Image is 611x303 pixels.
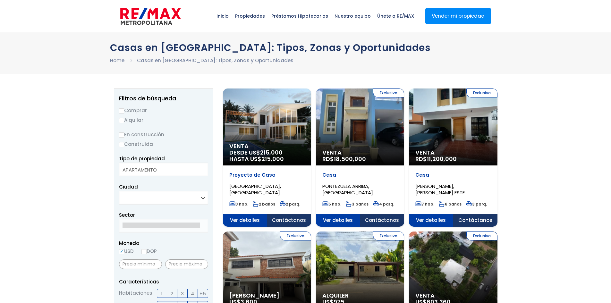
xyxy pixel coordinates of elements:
[415,183,465,196] span: [PERSON_NAME], [PERSON_NAME] ESTE
[199,290,206,298] span: +5
[253,201,275,207] span: 2 baños
[409,214,453,227] span: Ver detalles
[466,201,487,207] span: 3 parq.
[466,231,497,240] span: Exclusiva
[119,249,124,254] input: USD
[119,278,208,286] p: Características
[110,57,124,64] a: Home
[213,6,232,26] span: Inicio
[331,6,374,26] span: Nuestro equipo
[268,6,331,26] span: Préstamos Hipotecarios
[261,155,284,163] span: 215,000
[119,132,124,138] input: En construcción
[120,7,181,26] img: remax-metropolitana-logo
[415,172,491,178] p: Casa
[119,118,124,123] input: Alquilar
[346,201,369,207] span: 3 baños
[415,155,457,163] span: RD$
[229,201,248,207] span: 3 hab.
[427,155,457,163] span: 11,200,000
[229,183,281,196] span: [GEOGRAPHIC_DATA], [GEOGRAPHIC_DATA]
[415,149,491,156] span: Venta
[373,88,404,97] span: Exclusiva
[409,88,497,227] a: Exclusiva Venta RD$11,200,000 Casa [PERSON_NAME], [PERSON_NAME] ESTE 7 hab. 6 baños 3 parq. Ver d...
[229,143,305,149] span: Venta
[267,214,311,227] span: Contáctanos
[360,214,404,227] span: Contáctanos
[223,214,267,227] span: Ver detalles
[374,6,417,26] span: Únete a RE/MAX
[439,201,462,207] span: 6 baños
[137,57,293,64] a: Casas en [GEOGRAPHIC_DATA]: Tipos, Zonas y Oportunidades
[223,88,311,227] a: Venta DESDE US$215,000 HASTA US$215,000 Proyecto de Casa [GEOGRAPHIC_DATA], [GEOGRAPHIC_DATA] 3 h...
[229,292,305,299] span: [PERSON_NAME]
[110,42,501,53] h1: Casas en [GEOGRAPHIC_DATA]: Tipos, Zonas y Oportunidades
[119,247,134,255] label: USD
[232,6,268,26] span: Propiedades
[119,183,138,190] span: Ciudad
[415,292,491,299] span: Venta
[466,88,497,97] span: Exclusiva
[191,290,194,298] span: 4
[453,214,497,227] span: Contáctanos
[161,290,163,298] span: 1
[141,247,157,255] label: DOP
[322,201,341,207] span: 5 hab.
[373,201,394,207] span: 4 parq.
[322,149,398,156] span: Venta
[322,172,398,178] p: Casa
[119,116,208,124] label: Alquilar
[123,166,200,173] option: APARTAMENTO
[322,155,366,163] span: RD$
[316,214,360,227] span: Ver detalles
[415,201,434,207] span: 7 hab.
[280,201,300,207] span: 2 parq.
[119,239,208,247] span: Moneda
[316,88,404,227] a: Exclusiva Venta RD$18,500,000 Casa PONTEZUELA ARRIBA, [GEOGRAPHIC_DATA] 5 hab. 3 baños 4 parq. Ve...
[119,289,152,298] span: Habitaciones
[229,172,305,178] p: Proyecto de Casa
[280,231,311,240] span: Exclusiva
[229,149,305,162] span: DESDE US$
[119,140,208,148] label: Construida
[123,173,200,181] option: CASA
[334,155,366,163] span: 18,500,000
[119,212,135,218] span: Sector
[260,148,283,156] span: 215,000
[119,259,162,269] input: Precio mínimo
[141,249,147,254] input: DOP
[119,108,124,114] input: Comprar
[322,292,398,299] span: Alquiler
[119,155,165,162] span: Tipo de propiedad
[171,290,173,298] span: 2
[181,290,184,298] span: 3
[165,259,208,269] input: Precio máximo
[322,183,373,196] span: PONTEZUELA ARRIBA, [GEOGRAPHIC_DATA]
[119,106,208,114] label: Comprar
[229,156,305,162] span: HASTA US$
[119,130,208,139] label: En construcción
[119,95,208,102] h2: Filtros de búsqueda
[373,231,404,240] span: Exclusiva
[119,142,124,147] input: Construida
[425,8,491,24] a: Vender mi propiedad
